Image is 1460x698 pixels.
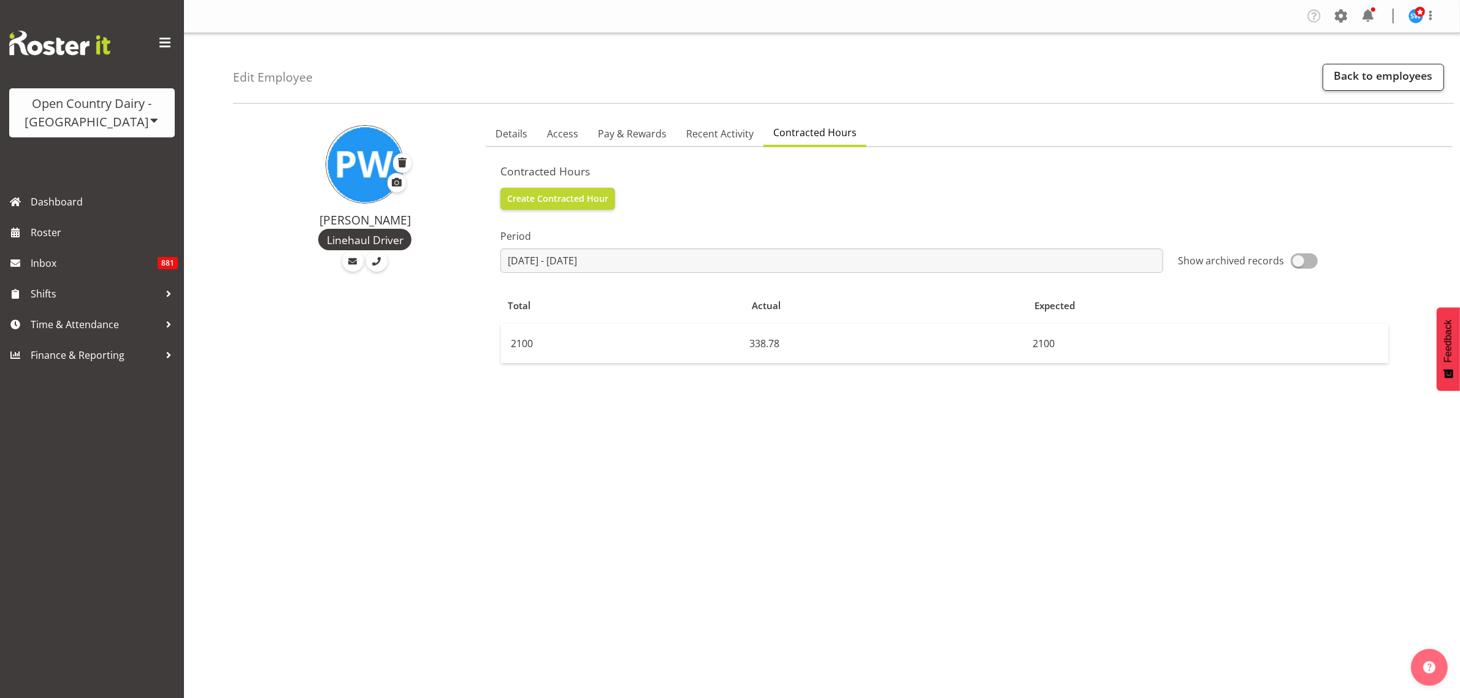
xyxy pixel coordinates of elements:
[31,193,178,211] span: Dashboard
[1423,661,1435,673] img: help-xxl-2.png
[31,346,159,364] span: Finance & Reporting
[326,125,404,204] img: paul-wilson9944.jpg
[773,125,857,140] span: Contracted Hours
[9,31,110,55] img: Rosterit website logo
[508,299,531,313] span: Total
[233,71,313,84] h4: Edit Employee
[744,324,1028,363] td: 338.78
[366,250,388,272] a: Call Employee
[1028,324,1388,363] td: 2100
[1323,64,1444,91] a: Back to employees
[1035,299,1076,313] span: Expected
[598,126,667,141] span: Pay & Rewards
[500,248,1163,273] input: Click to select...
[500,229,1163,244] label: Period
[500,164,1438,178] h5: Contracted Hours
[1437,307,1460,391] button: Feedback - Show survey
[31,285,159,303] span: Shifts
[500,188,615,210] button: Create Contracted Hour
[495,126,527,141] span: Details
[501,324,744,363] td: 2100
[686,126,754,141] span: Recent Activity
[327,232,403,248] span: Linehaul Driver
[1178,253,1291,268] span: Show archived records
[31,315,159,334] span: Time & Attendance
[158,257,178,269] span: 881
[31,223,178,242] span: Roster
[259,213,471,227] h4: [PERSON_NAME]
[1408,9,1423,23] img: steve-webb8258.jpg
[507,192,608,205] span: Create Contracted Hour
[547,126,578,141] span: Access
[21,94,162,131] div: Open Country Dairy - [GEOGRAPHIC_DATA]
[31,254,158,272] span: Inbox
[752,299,781,313] span: Actual
[342,250,364,272] a: Email Employee
[1443,320,1454,362] span: Feedback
